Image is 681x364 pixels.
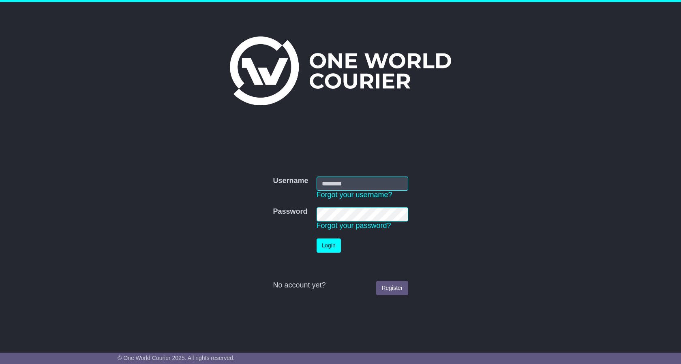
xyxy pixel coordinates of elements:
a: Forgot your password? [317,221,391,230]
label: Username [273,177,308,185]
a: Forgot your username? [317,191,392,199]
button: Login [317,238,341,253]
div: No account yet? [273,281,408,290]
img: One World [230,36,451,105]
span: © One World Courier 2025. All rights reserved. [118,355,235,361]
a: Register [376,281,408,295]
label: Password [273,207,307,216]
